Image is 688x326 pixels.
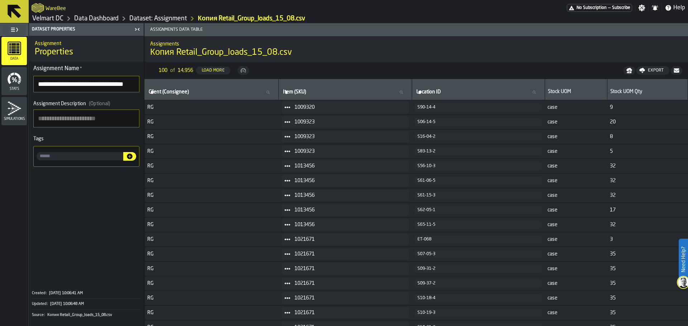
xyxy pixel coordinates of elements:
span: : [46,291,47,296]
div: S83-13-2 [417,149,539,154]
div: S07-05-3 [417,252,539,257]
span: 1013456 [295,193,403,198]
span: 100 [159,68,167,73]
span: label [283,89,306,95]
div: S62-05-1 [417,208,539,213]
span: 1021671 [295,295,403,301]
span: RG [147,237,276,242]
span: 1013456 [295,178,403,184]
span: 32 [610,178,685,184]
button: button-S61-15-3 [415,191,542,199]
button: button-S61-06-5 [415,177,542,185]
span: 1021671 [295,310,403,316]
span: 1021671 [295,251,403,257]
span: RG [147,178,276,184]
button: button-S06-14-5 [415,118,542,126]
span: Копия Retail_Group_loads_15_08.csv [47,312,112,317]
div: S09-31-2 [417,266,539,271]
button: button-S09-37-2 [415,279,542,287]
span: case [548,193,604,198]
input: button-toolbar-Assignment Name [33,76,139,92]
input: label [282,88,408,97]
span: Simulations [1,117,27,121]
span: RG [147,104,276,110]
a: link-to-/wh/i/f27944ef-e44e-4cb8-aca8-30c52093261f/ASSIGNMENT/c255716a-8279-4120-91a3-5e8bffed2706 [198,15,305,23]
span: case [548,237,604,242]
span: case [548,222,604,228]
span: 5 [610,149,685,154]
span: 35 [610,295,685,301]
div: S10-18-4 [417,296,539,301]
a: link-to-/wh/i/f27944ef-e44e-4cb8-aca8-30c52093261f/pricing/ [567,4,632,12]
span: 32 [610,222,685,228]
div: S65-11-5 [417,222,539,227]
span: RG [147,163,276,169]
li: menu Stats [1,67,27,96]
input: label [147,88,276,97]
span: 1021671 [295,237,403,242]
span: 35 [610,251,685,257]
span: Assignments Data Table [147,27,688,32]
div: KeyValueItem-Source [32,309,141,320]
div: Stock UOM Qty [610,89,685,96]
span: 20 [610,119,685,125]
h2: Sub Title [35,39,138,47]
span: 14,956 [178,68,193,73]
div: Created [32,291,48,296]
span: label [416,89,441,95]
div: S61-06-5 [417,178,539,183]
input: input-value- input-value- [37,152,123,160]
span: RG [147,119,276,125]
span: 9 [610,104,685,110]
button: button-S07-05-3 [415,250,542,258]
span: 1021671 [295,266,403,272]
button: button- [623,66,635,75]
span: RG [147,266,276,272]
header: Dataset Properties [29,23,144,36]
span: Stats [1,87,27,91]
input: label [415,88,542,97]
span: Subscribe [612,5,630,10]
div: S06-14-5 [417,120,539,125]
span: 8 [610,134,685,140]
label: button-toggle-Settings [635,4,648,11]
span: — [608,5,611,10]
span: case [548,119,604,125]
button: Updated:[DATE] 10:06:48 AM [32,299,141,309]
button: Source:Копия Retail_Group_loads_15_08.csv [32,310,141,320]
span: RG [147,310,276,316]
button: Created:[DATE] 10:06:41 AM [32,288,141,298]
div: S61-15-3 [417,193,539,198]
h2: Sub Title [46,4,66,11]
span: 1009323 [295,149,403,154]
span: 1009323 [295,134,403,140]
button: button- [671,66,682,75]
a: link-to-/wh/i/f27944ef-e44e-4cb8-aca8-30c52093261f/data/assignments/ [129,15,187,23]
span: Копия Retail_Group_loads_15_08.csv [150,47,292,58]
div: Stock UOM [548,89,604,96]
button: button-S56-10-3 [415,162,542,170]
a: link-to-/wh/i/f27944ef-e44e-4cb8-aca8-30c52093261f/data [74,15,119,23]
li: menu Data [1,37,27,65]
button: button-S09-31-2 [415,265,542,273]
button: button-S16-04-2 [415,133,542,141]
button: button-S10-18-4 [415,294,542,302]
span: : [44,313,45,317]
span: case [548,266,604,272]
span: (Optional) [89,101,110,106]
span: RG [147,149,276,154]
div: Menu Subscription [567,4,632,12]
button: button-ET-068 [415,235,542,243]
span: case [548,104,604,110]
button: button-S90-14-4 [415,103,542,111]
div: Assignment Name [33,64,139,73]
span: case [548,134,604,140]
div: Dataset Properties [30,27,132,32]
button: button-S65-11-5 [415,221,542,229]
div: Source [32,313,47,317]
label: Need Help? [679,239,687,279]
span: 1021671 [295,281,403,286]
div: title-Копия Retail_Group_loads_15_08.csv [144,36,688,62]
span: Help [673,4,685,12]
span: RG [147,134,276,140]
